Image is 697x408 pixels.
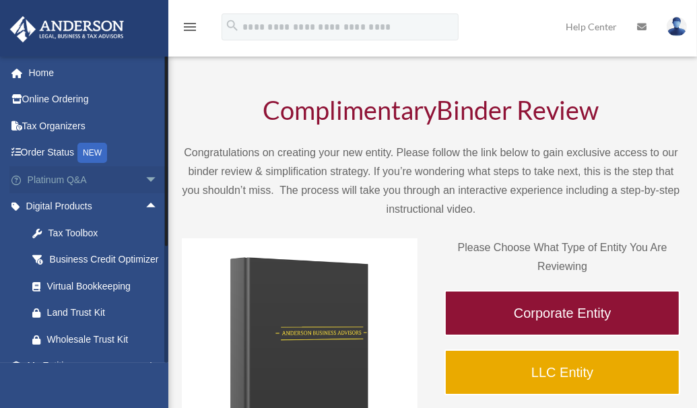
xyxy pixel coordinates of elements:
a: Home [9,59,178,86]
div: Virtual Bookkeeping [47,278,162,295]
a: Online Ordering [9,86,178,113]
div: NEW [77,143,107,163]
span: arrow_drop_up [145,193,172,221]
a: Platinum Q&Aarrow_drop_down [9,166,178,193]
p: Please Choose What Type of Entity You Are Reviewing [444,238,680,276]
a: Land Trust Kit [19,300,178,327]
div: Business Credit Optimizer [47,251,162,268]
p: Congratulations on creating your new entity. Please follow the link below to gain exclusive acces... [182,143,680,219]
span: Complimentary [263,94,437,125]
div: Wholesale Trust Kit [47,331,162,348]
span: arrow_drop_down [145,166,172,194]
a: Tax Toolbox [19,219,178,246]
a: Business Credit Optimizer [19,246,178,273]
a: Corporate Entity [444,290,680,336]
i: search [225,18,240,33]
a: Digital Productsarrow_drop_up [9,193,178,220]
a: Tax Organizers [9,112,178,139]
a: Wholesale Trust Kit [19,326,178,353]
a: menu [182,24,198,35]
div: Land Trust Kit [47,304,162,321]
span: arrow_drop_up [145,353,172,380]
a: LLC Entity [444,349,680,395]
a: Virtual Bookkeeping [19,273,178,300]
i: menu [182,19,198,35]
a: Order StatusNEW [9,139,178,167]
div: Tax Toolbox [47,225,162,242]
img: User Pic [667,17,687,36]
span: Binder Review [437,94,599,125]
img: Anderson Advisors Platinum Portal [6,16,128,42]
a: My Entitiesarrow_drop_up [9,353,178,380]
